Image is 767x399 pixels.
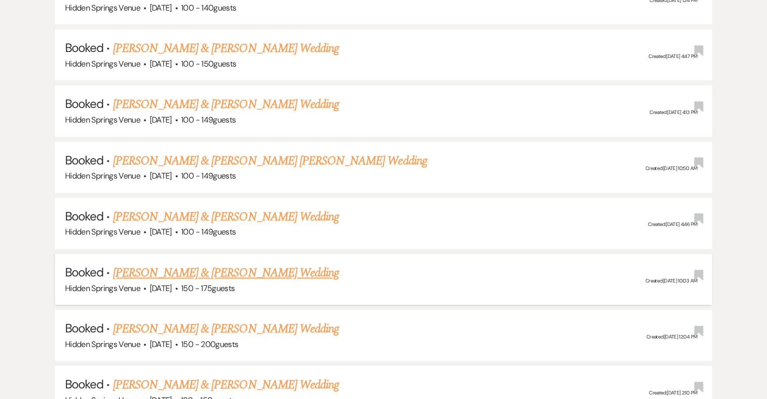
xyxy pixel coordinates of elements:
[65,208,103,224] span: Booked
[65,59,140,69] span: Hidden Springs Venue
[150,226,172,237] span: [DATE]
[113,264,339,282] a: [PERSON_NAME] & [PERSON_NAME] Wedding
[648,221,697,227] span: Created: [DATE] 4:46 PM
[65,96,103,111] span: Booked
[113,39,339,58] a: [PERSON_NAME] & [PERSON_NAME] Wedding
[150,115,172,125] span: [DATE]
[649,389,697,395] span: Created: [DATE] 2:10 PM
[65,339,140,350] span: Hidden Springs Venue
[181,339,238,350] span: 150 - 200 guests
[181,283,234,294] span: 150 - 175 guests
[65,170,140,181] span: Hidden Springs Venue
[646,333,697,339] span: Created: [DATE] 12:04 PM
[181,3,236,13] span: 100 - 140 guests
[65,40,103,55] span: Booked
[181,226,235,237] span: 100 - 149 guests
[113,95,339,113] a: [PERSON_NAME] & [PERSON_NAME] Wedding
[65,152,103,168] span: Booked
[65,3,140,13] span: Hidden Springs Venue
[65,264,103,280] span: Booked
[113,376,339,394] a: [PERSON_NAME] & [PERSON_NAME] Wedding
[181,59,236,69] span: 100 - 150 guests
[65,376,103,392] span: Booked
[181,115,235,125] span: 100 - 149 guests
[65,226,140,237] span: Hidden Springs Venue
[648,52,697,59] span: Created: [DATE] 4:47 PM
[181,170,235,181] span: 100 - 149 guests
[150,3,172,13] span: [DATE]
[65,115,140,125] span: Hidden Springs Venue
[150,170,172,181] span: [DATE]
[650,108,697,115] span: Created: [DATE] 4:13 PM
[113,320,339,338] a: [PERSON_NAME] & [PERSON_NAME] Wedding
[113,152,427,170] a: [PERSON_NAME] & [PERSON_NAME] [PERSON_NAME] Wedding
[150,59,172,69] span: [DATE]
[65,283,140,294] span: Hidden Springs Venue
[113,208,339,226] a: [PERSON_NAME] & [PERSON_NAME] Wedding
[645,164,697,171] span: Created: [DATE] 10:50 AM
[150,339,172,350] span: [DATE]
[65,320,103,336] span: Booked
[150,283,172,294] span: [DATE]
[645,277,697,283] span: Created: [DATE] 10:03 AM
